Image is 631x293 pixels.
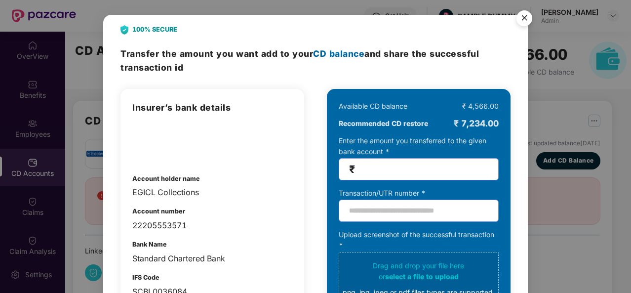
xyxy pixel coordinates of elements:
b: Recommended CD restore [339,118,428,129]
b: 100% SECURE [132,25,177,35]
b: Account number [132,208,185,215]
div: Standard Chartered Bank [132,252,292,265]
div: ₹ 4,566.00 [462,101,499,112]
span: ₹ [349,164,355,175]
div: Transaction/UTR number * [339,188,499,199]
div: 22205553571 [132,219,292,232]
button: Close [511,5,537,32]
div: ₹ 7,234.00 [454,117,499,130]
div: Available CD balance [339,101,407,112]
div: EGICL Collections [132,186,292,199]
img: svg+xml;base64,PHN2ZyB4bWxucz0iaHR0cDovL3d3dy53My5vcmcvMjAwMC9zdmciIHdpZHRoPSIyNCIgaGVpZ2h0PSIyOC... [120,25,128,35]
div: Enter the amount you transferred to the given bank account * [339,135,499,180]
b: Bank Name [132,241,167,248]
h3: Insurer’s bank details [132,101,292,115]
span: select a file to upload [385,272,459,281]
div: or [343,271,495,282]
span: CD balance [313,48,364,59]
img: svg+xml;base64,PHN2ZyB4bWxucz0iaHR0cDovL3d3dy53My5vcmcvMjAwMC9zdmciIHdpZHRoPSI1NiIgaGVpZ2h0PSI1Ni... [511,6,538,34]
b: Account holder name [132,175,200,182]
h3: Transfer the amount and share the successful transaction id [120,47,511,74]
b: IFS Code [132,274,159,281]
span: you want add to your [216,48,364,59]
img: integrations [132,125,184,159]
